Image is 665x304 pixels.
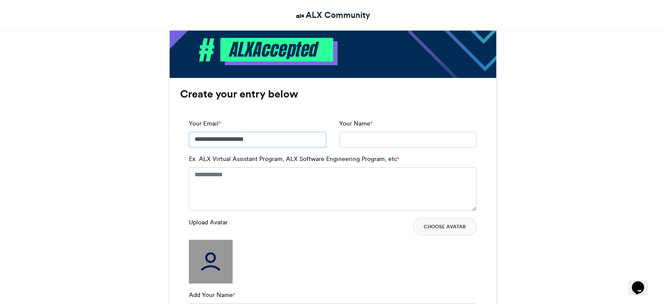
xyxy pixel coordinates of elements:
[295,9,370,21] a: ALX Community
[413,218,477,235] button: Choose Avatar
[295,10,306,21] img: ALX Community
[189,154,399,164] label: Ex. ALX Virtual Assistant Program, ALX Software Engineering Program, etc
[339,119,373,128] label: Your Name
[189,240,233,283] img: user_filled.png
[189,290,235,300] label: Add Your Name
[189,119,221,128] label: Your Email
[628,269,656,295] iframe: chat widget
[189,218,228,227] label: Upload Avatar
[180,89,485,99] h3: Create your entry below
